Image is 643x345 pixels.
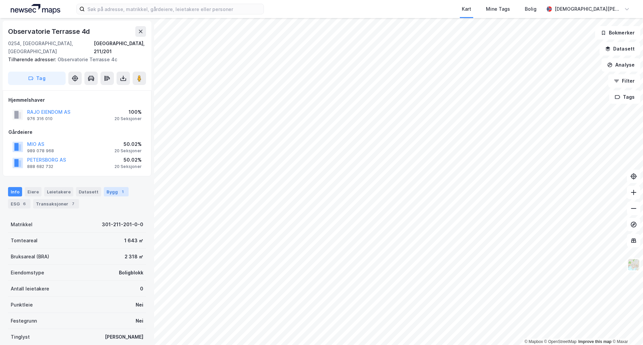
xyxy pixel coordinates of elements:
[25,187,42,196] div: Eiere
[70,200,76,207] div: 7
[11,221,32,229] div: Matrikkel
[601,58,640,72] button: Analyse
[8,39,94,56] div: 0254, [GEOGRAPHIC_DATA], [GEOGRAPHIC_DATA]
[462,5,471,13] div: Kart
[136,317,143,325] div: Nei
[525,5,537,13] div: Bolig
[609,90,640,104] button: Tags
[11,333,30,341] div: Tinglyst
[115,108,142,116] div: 100%
[8,57,58,62] span: Tilhørende adresser:
[11,301,33,309] div: Punktleie
[578,339,612,344] a: Improve this map
[102,221,143,229] div: 301-211-201-0-0
[115,148,142,154] div: 20 Seksjoner
[85,4,264,14] input: Søk på adresse, matrikkel, gårdeiere, leietakere eller personer
[140,285,143,293] div: 0
[115,116,142,121] div: 20 Seksjoner
[8,26,91,37] div: Observatorie Terrasse 4d
[33,199,79,208] div: Transaksjoner
[8,199,30,208] div: ESG
[544,339,577,344] a: OpenStreetMap
[27,116,53,121] div: 976 316 010
[124,237,143,245] div: 1 643 ㎡
[8,187,22,196] div: Info
[486,5,510,13] div: Mine Tags
[115,140,142,148] div: 50.02%
[94,39,146,56] div: [GEOGRAPHIC_DATA], 211/201
[119,188,126,195] div: 1
[105,333,143,341] div: [PERSON_NAME]
[610,313,643,345] div: Kontrollprogram for chat
[104,187,129,196] div: Bygg
[8,72,66,85] button: Tag
[11,4,60,14] img: logo.a4113a55bc3d86da70a041830d287a7e.svg
[608,74,640,88] button: Filter
[524,339,543,344] a: Mapbox
[11,317,37,325] div: Festegrunn
[8,56,141,64] div: Observatorie Terrasse 4c
[125,253,143,261] div: 2 318 ㎡
[11,285,49,293] div: Antall leietakere
[11,237,38,245] div: Tomteareal
[119,269,143,277] div: Boligblokk
[595,26,640,39] button: Bokmerker
[115,164,142,169] div: 20 Seksjoner
[599,42,640,56] button: Datasett
[21,200,28,207] div: 6
[76,187,101,196] div: Datasett
[11,253,49,261] div: Bruksareal (BRA)
[555,5,622,13] div: [DEMOGRAPHIC_DATA][PERSON_NAME]
[8,96,146,104] div: Hjemmelshaver
[44,187,73,196] div: Leietakere
[610,313,643,345] iframe: Chat Widget
[136,301,143,309] div: Nei
[27,164,53,169] div: 888 682 732
[27,148,54,154] div: 989 078 968
[8,128,146,136] div: Gårdeiere
[11,269,44,277] div: Eiendomstype
[115,156,142,164] div: 50.02%
[627,258,640,271] img: Z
